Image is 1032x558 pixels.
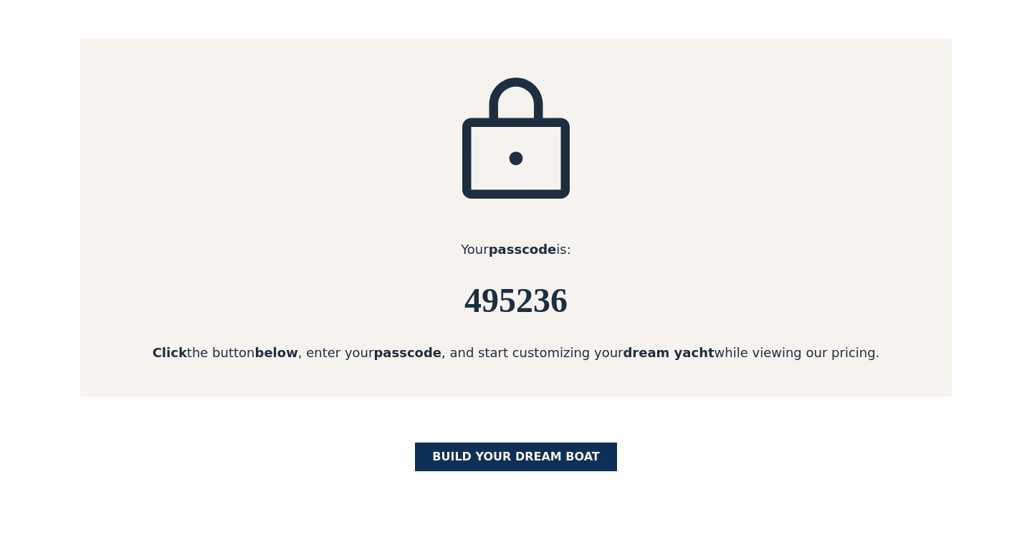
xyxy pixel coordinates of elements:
div: the button , enter your , and start customizing your while viewing our pricing. [80,343,952,362]
strong: Click [153,345,187,360]
a: BUILD yOUR dream boat [415,443,617,471]
img: icon [444,73,588,217]
strong: below [255,345,298,360]
strong: passcode [373,345,441,360]
strong: dream yacht [623,345,714,360]
strong: passcode [489,242,557,257]
h6: 495236 [80,282,952,320]
div: Your is: [80,240,952,259]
